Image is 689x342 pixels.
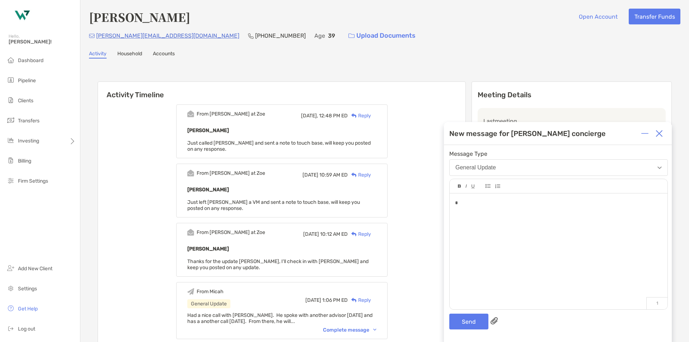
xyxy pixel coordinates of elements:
a: Upload Documents [344,28,420,43]
div: New message for [PERSON_NAME] concierge [449,129,606,138]
span: Dashboard [18,57,43,64]
img: Phone Icon [248,33,254,39]
div: Reply [348,171,371,179]
img: Event icon [187,229,194,236]
span: Clients [18,98,33,104]
span: [DATE] [303,172,318,178]
p: [PHONE_NUMBER] [255,31,306,40]
span: [DATE] [305,297,321,303]
div: General Update [455,164,496,171]
img: Reply icon [351,173,357,177]
h4: [PERSON_NAME] [89,9,190,25]
img: Reply icon [351,232,357,236]
img: billing icon [6,156,15,165]
span: 12:48 PM ED [319,113,348,119]
img: Editor control icon [486,184,491,188]
button: Send [449,314,488,329]
span: Investing [18,138,39,144]
img: add_new_client icon [6,264,15,272]
span: [DATE], [301,113,318,119]
img: Zoe Logo [9,3,34,29]
img: Editor control icon [458,184,461,188]
span: [DATE] [303,231,319,237]
img: dashboard icon [6,56,15,64]
img: button icon [348,33,355,38]
b: [PERSON_NAME] [187,127,229,133]
span: Log out [18,326,35,332]
p: Meeting Details [478,90,666,99]
span: Just left [PERSON_NAME] a VM and sent a note to touch base, will keep you posted on any response. [187,199,360,211]
img: Reply icon [351,298,357,303]
b: [PERSON_NAME] [187,246,229,252]
img: Reply icon [351,113,357,118]
div: Reply [348,296,371,304]
div: General Update [187,299,230,308]
div: From [PERSON_NAME] at Zoe [197,111,265,117]
img: Email Icon [89,34,95,38]
img: firm-settings icon [6,176,15,185]
img: settings icon [6,284,15,292]
div: From Micah [197,289,224,295]
span: Just called [PERSON_NAME] and sent a note to touch base, will keep you posted on any response. [187,140,371,152]
span: [PERSON_NAME]! [9,39,76,45]
button: Open Account [573,9,623,24]
img: logout icon [6,324,15,333]
img: investing icon [6,136,15,145]
button: Transfer Funds [629,9,680,24]
img: Editor control icon [471,184,475,188]
img: Event icon [187,111,194,117]
div: From [PERSON_NAME] at Zoe [197,170,265,176]
div: From [PERSON_NAME] at Zoe [197,229,265,235]
img: clients icon [6,96,15,104]
div: Reply [348,230,371,238]
span: Transfers [18,118,39,124]
p: [PERSON_NAME][EMAIL_ADDRESS][DOMAIN_NAME] [96,31,239,40]
span: Had a nice call with [PERSON_NAME]. He spoke with another advisor [DATE] and has a another call [... [187,312,372,324]
img: Event icon [187,170,194,177]
a: Accounts [153,51,175,58]
span: Billing [18,158,31,164]
img: Chevron icon [373,329,376,331]
button: General Update [449,159,668,176]
span: 10:12 AM ED [320,231,348,237]
span: 1:06 PM ED [322,297,348,303]
div: Complete message [323,327,376,333]
img: pipeline icon [6,76,15,84]
b: [PERSON_NAME] [187,187,229,193]
h6: Activity Timeline [98,82,465,99]
span: Settings [18,286,37,292]
span: Message Type [449,150,668,157]
img: get-help icon [6,304,15,313]
img: Close [656,130,663,137]
p: Age [314,31,325,40]
p: 39 [328,31,335,40]
img: Editor control icon [465,184,467,188]
span: Pipeline [18,78,36,84]
img: paperclip attachments [491,317,498,324]
p: Last meeting [483,117,660,126]
p: 1 [646,297,667,309]
img: Event icon [187,288,194,295]
span: 10:59 AM ED [319,172,348,178]
div: Reply [348,112,371,120]
a: Household [117,51,142,58]
img: Expand or collapse [641,130,648,137]
img: Open dropdown arrow [657,167,662,169]
span: Thanks for the update [PERSON_NAME], I'll check in with [PERSON_NAME] and keep you posted on any ... [187,258,369,271]
span: Firm Settings [18,178,48,184]
img: transfers icon [6,116,15,125]
span: Add New Client [18,266,52,272]
a: Activity [89,51,107,58]
img: Editor control icon [495,184,500,188]
span: Get Help [18,306,38,312]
